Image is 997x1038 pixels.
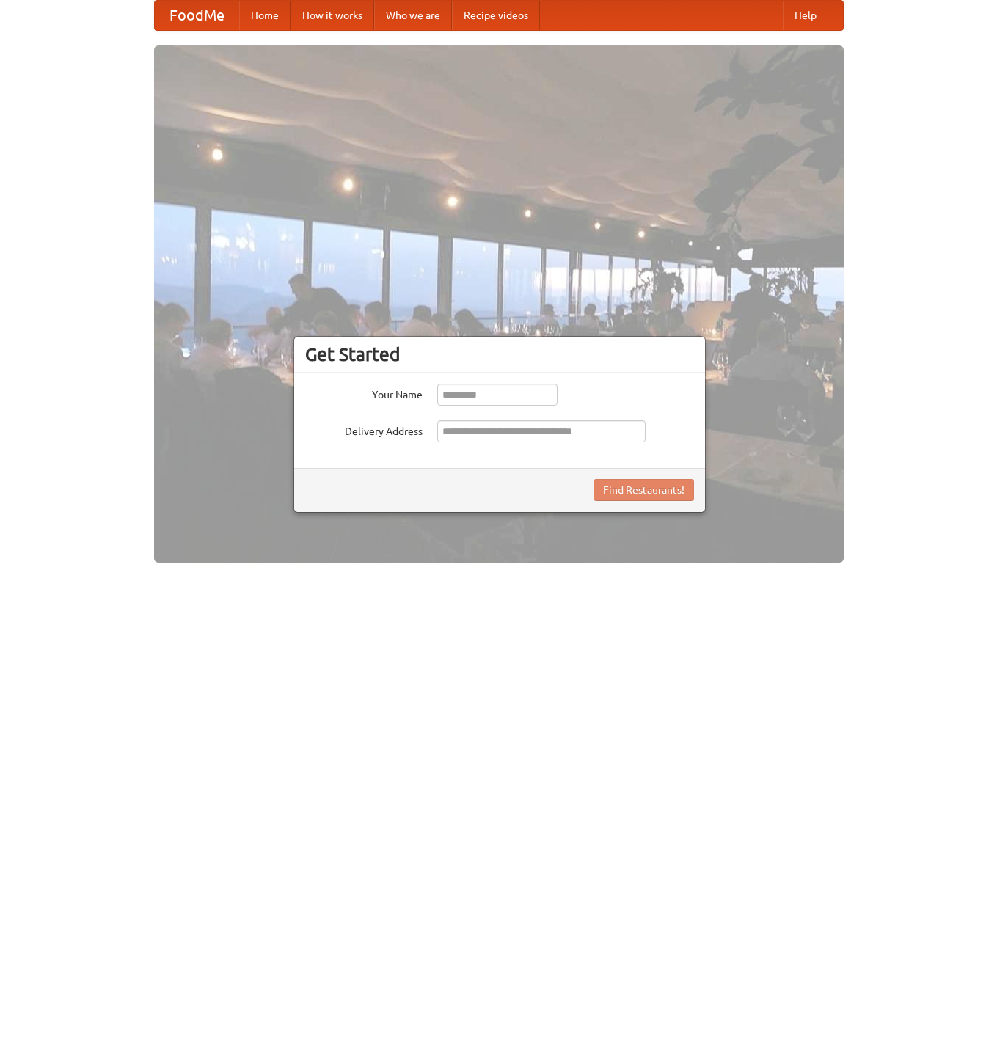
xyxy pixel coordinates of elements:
[783,1,828,30] a: Help
[305,420,423,439] label: Delivery Address
[291,1,374,30] a: How it works
[155,1,239,30] a: FoodMe
[305,384,423,402] label: Your Name
[239,1,291,30] a: Home
[374,1,452,30] a: Who we are
[452,1,540,30] a: Recipe videos
[305,343,694,365] h3: Get Started
[594,479,694,501] button: Find Restaurants!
